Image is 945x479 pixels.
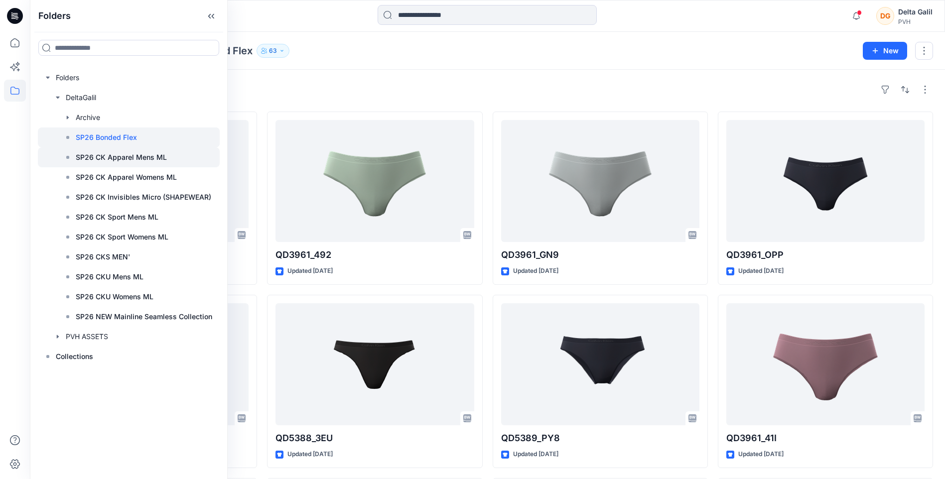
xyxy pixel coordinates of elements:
[726,431,925,445] p: QD3961_41I
[275,120,474,242] a: QD3961_492
[726,120,925,242] a: QD3961_OPP
[76,311,212,323] p: SP26 NEW Mainline Seamless Collection
[275,303,474,425] a: QD5388_3EU
[287,449,333,460] p: Updated [DATE]
[275,431,474,445] p: QD5388_3EU
[513,266,558,276] p: Updated [DATE]
[76,271,143,283] p: SP26 CKU Mens ML
[76,131,137,143] p: SP26 Bonded Flex
[76,151,167,163] p: SP26 CK Apparel Mens ML
[863,42,907,60] button: New
[898,6,933,18] div: Delta Galil
[257,44,289,58] button: 63
[513,449,558,460] p: Updated [DATE]
[76,291,153,303] p: SP26 CKU Womens ML
[738,449,784,460] p: Updated [DATE]
[501,431,699,445] p: QD5389_PY8
[501,120,699,242] a: QD3961_GN9
[501,248,699,262] p: QD3961_GN9
[726,248,925,262] p: QD3961_OPP
[76,231,168,243] p: SP26 CK Sport Womens ML
[287,266,333,276] p: Updated [DATE]
[898,18,933,25] div: PVH
[76,211,158,223] p: SP26 CK Sport Mens ML
[501,303,699,425] a: QD5389_PY8
[275,248,474,262] p: QD3961_492
[269,45,277,56] p: 63
[876,7,894,25] div: DG
[726,303,925,425] a: QD3961_41I
[76,251,130,263] p: SP26 CKS MEN'
[76,171,177,183] p: SP26 CK Apparel Womens ML
[738,266,784,276] p: Updated [DATE]
[56,351,93,362] p: Collections
[76,191,211,203] p: SP26 CK Invisibles Micro (SHAPEWEAR)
